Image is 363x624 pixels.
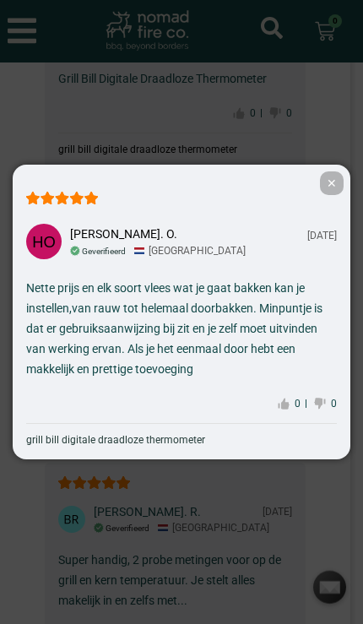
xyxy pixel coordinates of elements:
img: country flag [134,247,144,254]
div: Geverifieerd [82,247,126,256]
a: grill bill digitale draadloze thermometer [26,423,337,446]
span: ✕ [320,171,344,195]
div: [DATE] [307,230,337,241]
div: grill bill digitale draadloze thermometer [26,434,205,446]
span: 0 [326,399,337,408]
div: [GEOGRAPHIC_DATA] [134,245,246,257]
div: [PERSON_NAME]. O. [70,227,177,241]
span: 0 [290,399,306,408]
div: Nette prijs en elk soort vlees wat je gaat bakken kan je instellen,van rauw tot helemaal doorbakk... [26,278,337,379]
